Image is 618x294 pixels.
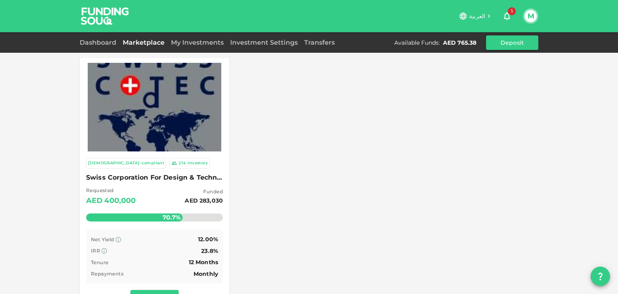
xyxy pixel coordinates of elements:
[80,39,119,46] a: Dashboard
[525,10,537,22] button: M
[119,39,168,46] a: Marketplace
[91,271,124,277] span: Repayments
[88,160,164,167] div: [DEMOGRAPHIC_DATA]-compliant
[86,172,223,183] span: Swiss Corporation For Design & Technology Trading LLC
[508,7,516,15] span: 1
[198,236,218,243] span: 12.00%
[201,247,218,255] span: 23.8%
[227,39,301,46] a: Investment Settings
[189,259,218,266] span: 12 Months
[301,39,338,46] a: Transfers
[88,40,221,174] img: Marketplace Logo
[185,188,223,196] span: Funded
[91,236,114,242] span: Net Yield
[486,35,538,50] button: Deposit
[394,39,440,47] div: Available Funds :
[91,259,108,265] span: Tenure
[179,160,186,167] div: 214
[499,8,515,24] button: 1
[86,186,136,195] span: Requested
[91,248,100,254] span: IRR
[591,267,610,286] button: question
[469,12,485,20] span: العربية
[187,160,208,167] div: Investors
[194,270,218,277] span: Monthly
[168,39,227,46] a: My Investments
[443,39,476,47] div: AED 765.38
